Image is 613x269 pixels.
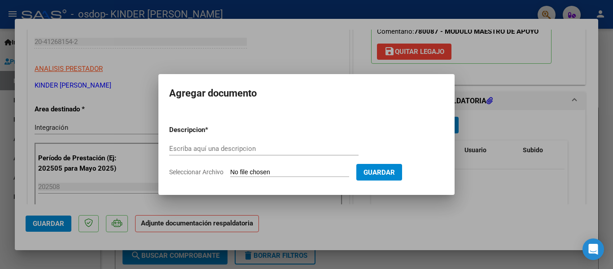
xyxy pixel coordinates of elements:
[169,85,444,102] h2: Agregar documento
[169,125,252,135] p: Descripcion
[169,168,223,176] span: Seleccionar Archivo
[363,168,395,176] span: Guardar
[356,164,402,181] button: Guardar
[582,238,604,260] div: Open Intercom Messenger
